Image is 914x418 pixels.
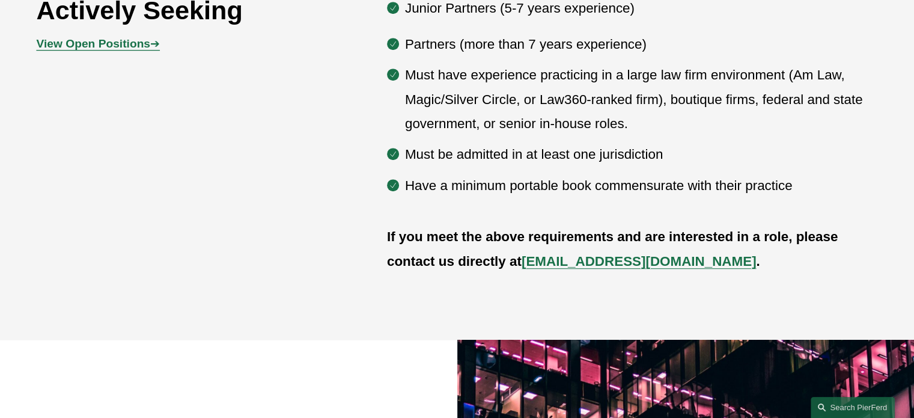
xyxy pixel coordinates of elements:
p: Must have experience practicing in a large law firm environment (Am Law, Magic/Silver Circle, or ... [405,63,878,136]
p: Have a minimum portable book commensurate with their practice [405,174,878,198]
a: [EMAIL_ADDRESS][DOMAIN_NAME] [522,254,757,269]
strong: . [756,254,760,269]
strong: View Open Positions [37,37,150,50]
p: Must be admitted in at least one jurisdiction [405,143,878,167]
p: Partners (more than 7 years experience) [405,32,878,57]
span: ➔ [37,37,160,50]
strong: If you meet the above requirements and are interested in a role, please contact us directly at [387,229,842,268]
a: View Open Positions➔ [37,37,160,50]
a: Search this site [811,397,895,418]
